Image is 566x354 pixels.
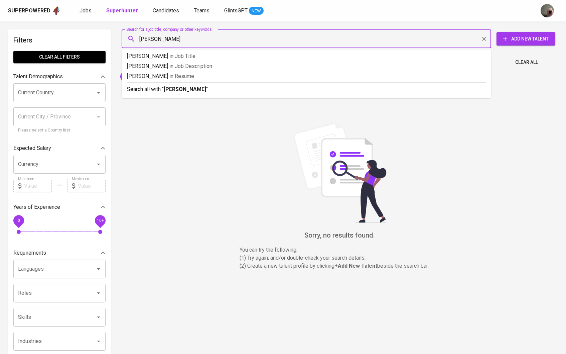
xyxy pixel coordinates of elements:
a: GlintsGPT NEW [224,7,264,15]
span: Candidates [153,7,179,14]
span: Jobs [80,7,92,14]
button: Open [94,288,103,298]
span: in Job Description [169,63,212,69]
a: Superhunter [106,7,139,15]
button: Add New Talent [497,32,555,46]
p: Talent Demographics [13,73,63,81]
p: Requirements [13,249,46,257]
h6: Sorry, no results found. [122,230,558,241]
span: Clear All filters [19,53,100,61]
a: Candidates [153,7,180,15]
div: Superpowered [8,7,50,15]
b: + Add New Talent [334,263,377,269]
p: Expected Salary [13,144,51,152]
a: Jobs [80,7,93,15]
p: (2) Create a new talent profile by clicking beside the search bar. [240,262,440,270]
button: Clear All [513,56,541,69]
input: Value [24,179,52,192]
span: 0 [17,218,20,223]
span: in Resume [169,73,194,79]
div: Requirements [13,246,106,260]
span: Add New Talent [502,35,550,43]
p: [PERSON_NAME] [127,52,486,60]
p: Years of Experience [13,203,60,211]
button: Open [94,313,103,322]
a: Teams [194,7,211,15]
p: [PERSON_NAME] [127,72,486,80]
button: Clear [479,34,489,43]
b: Superhunter [106,7,138,14]
a: Superpoweredapp logo [8,6,61,16]
span: Teams [194,7,209,14]
img: file_searching.svg [290,122,390,223]
h6: Filters [13,35,106,46]
p: You can try the following : [240,246,440,254]
img: aji.muda@glints.com [541,4,554,17]
span: NEW [249,8,264,14]
span: Clear All [515,58,538,67]
button: Open [94,88,103,97]
input: Value [78,179,106,192]
span: GlintsGPT [224,7,248,14]
span: 10+ [97,218,104,223]
b: [PERSON_NAME] [164,86,206,92]
span: [DOMAIN_NAME][EMAIL_ADDRESS][DOMAIN_NAME] [120,73,231,80]
p: [PERSON_NAME] [127,62,486,70]
div: [DOMAIN_NAME][EMAIL_ADDRESS][DOMAIN_NAME] [120,71,238,82]
button: Clear All filters [13,51,106,63]
button: Open [94,264,103,274]
span: in Job Title [169,53,195,59]
p: Search all with " " [127,85,486,93]
div: Expected Salary [13,142,106,155]
img: app logo [52,6,61,16]
p: Please select a Country first [18,127,101,134]
button: Open [94,337,103,346]
div: Talent Demographics [13,70,106,83]
p: (1) Try again, and/or double-check your search details, [240,254,440,262]
div: Years of Experience [13,200,106,214]
button: Open [94,160,103,169]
